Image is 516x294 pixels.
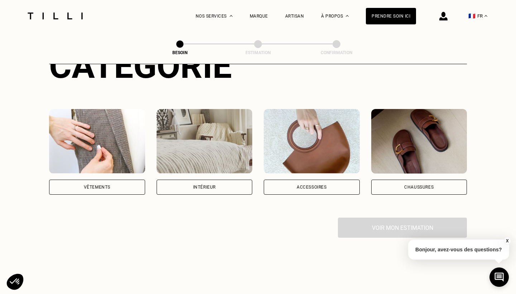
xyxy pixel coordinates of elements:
[25,13,85,19] img: Logo du service de couturière Tilli
[49,46,467,86] div: Catégorie
[439,12,448,20] img: icône connexion
[408,240,509,260] p: Bonjour, avez-vous des questions?
[144,50,216,55] div: Besoin
[468,13,476,19] span: 🇫🇷
[84,185,110,189] div: Vêtements
[250,14,268,19] a: Marque
[157,109,253,174] img: Intérieur
[49,109,145,174] img: Vêtements
[346,15,349,17] img: Menu déroulant à propos
[366,8,416,24] a: Prendre soin ici
[285,14,304,19] a: Artisan
[230,15,233,17] img: Menu déroulant
[222,50,294,55] div: Estimation
[301,50,372,55] div: Confirmation
[371,109,467,174] img: Chaussures
[404,185,434,189] div: Chaussures
[193,185,216,189] div: Intérieur
[484,15,487,17] img: menu déroulant
[503,237,511,245] button: X
[264,109,360,174] img: Accessoires
[297,185,327,189] div: Accessoires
